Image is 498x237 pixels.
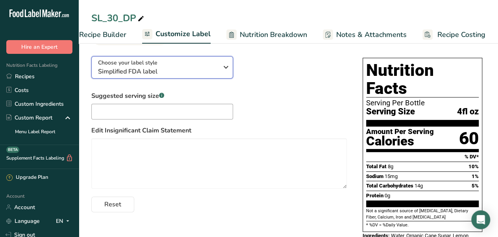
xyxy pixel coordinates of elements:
label: Suggested serving size [91,91,233,101]
span: Serving Size [366,107,415,117]
span: Nutrition Breakdown [240,29,307,40]
span: 4fl oz [457,107,479,117]
span: Simplified FDA label [98,67,218,76]
div: Custom Report [6,114,52,122]
div: 60 [459,128,479,149]
span: 15mg [385,173,398,179]
div: Amount Per Serving [366,128,434,136]
div: BETA [6,147,19,153]
span: Total Carbohydrates [366,183,413,189]
span: Notes & Attachments [336,29,407,40]
div: Serving Per Bottle [366,99,479,107]
a: Recipe Builder [64,26,126,44]
label: Edit Insignificant Claim Statement [91,126,347,135]
span: Total Fat [366,164,387,169]
div: Open Intercom Messenger [471,210,490,229]
span: Reset [104,200,121,209]
span: 5% [472,183,479,189]
span: 1% [472,173,479,179]
div: Upgrade Plan [6,174,48,182]
div: SL_30_DP [91,11,146,25]
span: 8g [388,164,393,169]
span: Protein [366,193,383,198]
a: Nutrition Breakdown [226,26,307,44]
span: Sodium [366,173,383,179]
div: EN [56,216,72,226]
span: 10% [468,164,479,169]
span: 0g [385,193,390,198]
section: * %DV = %Daily Value. [366,221,479,228]
a: Language [6,214,40,228]
section: Not a significant source of [MEDICAL_DATA], Dietary Fiber, Calcium, Iron and [MEDICAL_DATA] [366,208,479,221]
button: Hire an Expert [6,40,72,54]
span: Customize Label [156,29,211,39]
section: % DV* [366,152,479,162]
a: Customize Label [142,25,211,44]
a: Recipe Costing [422,26,485,44]
button: Reset [91,197,134,212]
button: Choose your label style Simplified FDA label [91,56,233,79]
span: Recipe Builder [79,29,126,40]
a: Notes & Attachments [323,26,407,44]
span: 14g [415,183,423,189]
span: Choose your label style [98,59,157,67]
div: Calories [366,136,434,147]
h1: Nutrition Facts [366,61,479,97]
span: Recipe Costing [437,29,485,40]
